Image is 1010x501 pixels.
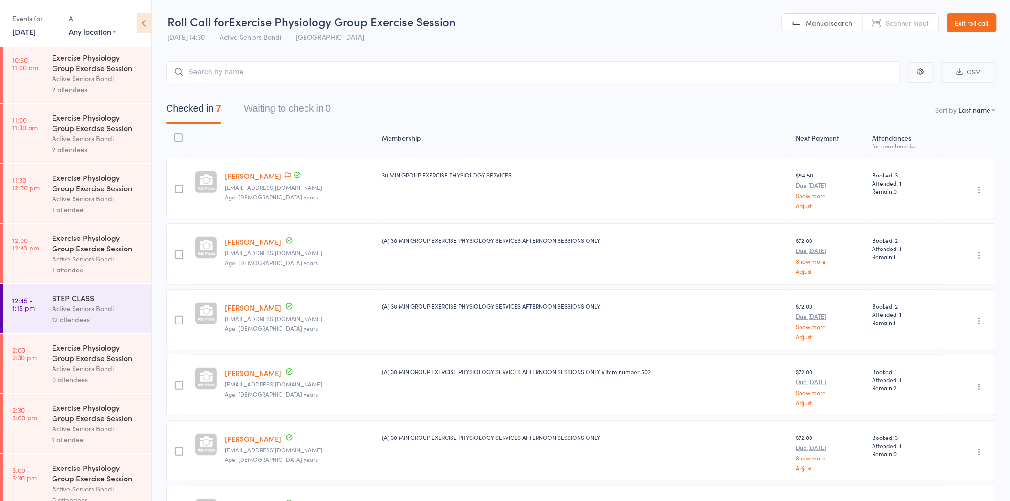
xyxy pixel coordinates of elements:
a: [PERSON_NAME] [225,303,281,313]
div: 1 attendee [52,204,143,215]
a: [PERSON_NAME] [225,368,281,378]
span: Attended: 1 [873,310,940,318]
span: Roll Call for [168,13,229,29]
a: 2:30 -3:00 pmExercise Physiology Group Exercise SessionActive Seniors Bondi1 attendee [3,394,151,453]
span: 0 [894,187,897,195]
a: [PERSON_NAME] [225,237,281,247]
span: 1 [894,318,896,326]
a: 10:30 -11:00 amExercise Physiology Group Exercise SessionActive Seniors Bondi2 attendees [3,44,151,103]
div: Exercise Physiology Group Exercise Session [52,462,143,483]
span: [GEOGRAPHIC_DATA] [296,32,364,42]
div: 2 attendees [52,84,143,95]
span: Remain: [873,384,940,392]
a: 12:45 -1:15 pmSTEP CLASSActive Seniors Bondi12 attendees [3,284,151,333]
div: Active Seniors Bondi [52,253,143,264]
a: 12:00 -12:30 pmExercise Physiology Group Exercise SessionActive Seniors Bondi1 attendee [3,224,151,283]
a: Adjust [796,465,864,471]
small: Due [DATE] [796,313,864,320]
span: Manual search [806,18,852,28]
div: Active Seniors Bondi [52,363,143,374]
input: Search by name [166,61,900,83]
a: Adjust [796,399,864,406]
a: 2:00 -2:30 pmExercise Physiology Group Exercise SessionActive Seniors Bondi0 attendees [3,334,151,393]
span: Booked: 3 [873,433,940,441]
a: Show more [796,455,864,461]
div: (A) 30 MIN GROUP EXERCISE PHYSIOLOGY SERVICES AFTERNOON SESSIONS ONLY [382,433,789,441]
div: (A) 30 MIN GROUP EXERCISE PHYSIOLOGY SERVICES AFTERNOON SESSIONS ONLY [382,302,789,310]
small: lilyamd@gmail.com [225,250,374,256]
label: Sort by [936,105,957,115]
div: 0 [326,103,331,114]
time: 10:30 - 11:00 am [12,56,38,71]
a: Show more [796,192,864,198]
a: Show more [796,389,864,396]
button: Checked in7 [166,98,221,124]
div: 7 [216,103,221,114]
a: 11:30 -12:00 pmExercise Physiology Group Exercise SessionActive Seniors Bondi1 attendee [3,164,151,223]
div: Active Seniors Bondi [52,193,143,204]
span: 0 [894,449,897,458]
span: Exercise Physiology Group Exercise Session [229,13,456,29]
div: Active Seniors Bondi [52,303,143,314]
span: Attended: 1 [873,179,940,187]
span: Attended: 1 [873,376,940,384]
span: Remain: [873,252,940,261]
div: Active Seniors Bondi [52,423,143,434]
time: 11:30 - 12:00 pm [12,176,40,191]
time: 2:30 - 3:00 pm [12,406,37,421]
div: Last name [959,105,991,115]
small: Due [DATE] [796,182,864,188]
div: Atten­dances [869,128,944,154]
a: Show more [796,258,864,264]
small: magda_lena2000@hotmail.com [225,381,374,387]
div: (A) 30 MIN GROUP EXERCISE PHYSIOLOGY SERVICES AFTERNOON SESSIONS ONLY [382,236,789,244]
span: Remain: [873,187,940,195]
a: Adjust [796,268,864,274]
div: At [69,10,116,26]
span: Age: [DEMOGRAPHIC_DATA] years [225,259,318,267]
div: Membership [379,128,792,154]
a: [PERSON_NAME] [225,434,281,444]
div: Exercise Physiology Group Exercise Session [52,52,143,73]
div: STEP CLASS [52,292,143,303]
div: Exercise Physiology Group Exercise Session [52,232,143,253]
span: Booked: 3 [873,171,940,179]
a: Exit roll call [947,13,997,32]
span: 1 [894,252,896,261]
small: Due [DATE] [796,378,864,385]
div: Any location [69,26,116,37]
div: Events for [12,10,59,26]
span: Booked: 2 [873,302,940,310]
small: scarnell@bigpond.net.au [225,184,374,191]
span: Remain: [873,449,940,458]
div: (A) 30 MIN GROUP EXERCISE PHYSIOLOGY SERVICES AFTERNOON SESSIONS ONLY #Item number 502 [382,367,789,376]
span: [DATE] 14:30 [168,32,205,42]
div: 2 attendees [52,144,143,155]
span: Remain: [873,318,940,326]
a: Adjust [796,334,864,340]
div: Active Seniors Bondi [52,73,143,84]
span: Attended: 1 [873,441,940,449]
div: $72.00 [796,433,864,471]
span: Booked: 2 [873,236,940,244]
span: Attended: 1 [873,244,940,252]
div: 1 attendee [52,264,143,275]
time: 11:00 - 11:30 am [12,116,38,131]
a: [DATE] [12,26,36,37]
button: Waiting to check in0 [244,98,331,124]
a: Adjust [796,202,864,209]
div: Exercise Physiology Group Exercise Session [52,342,143,363]
div: $94.50 [796,171,864,209]
div: Exercise Physiology Group Exercise Session [52,112,143,133]
small: pennymccauley@gmail.com [225,447,374,453]
span: Age: [DEMOGRAPHIC_DATA] years [225,193,318,201]
span: Age: [DEMOGRAPHIC_DATA] years [225,324,318,332]
div: Next Payment [792,128,868,154]
div: $72.00 [796,302,864,340]
a: 11:00 -11:30 amExercise Physiology Group Exercise SessionActive Seniors Bondi2 attendees [3,104,151,163]
div: 1 attendee [52,434,143,445]
span: Age: [DEMOGRAPHIC_DATA] years [225,455,318,463]
span: Scanner input [886,18,929,28]
div: Exercise Physiology Group Exercise Session [52,402,143,423]
div: Exercise Physiology Group Exercise Session [52,172,143,193]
